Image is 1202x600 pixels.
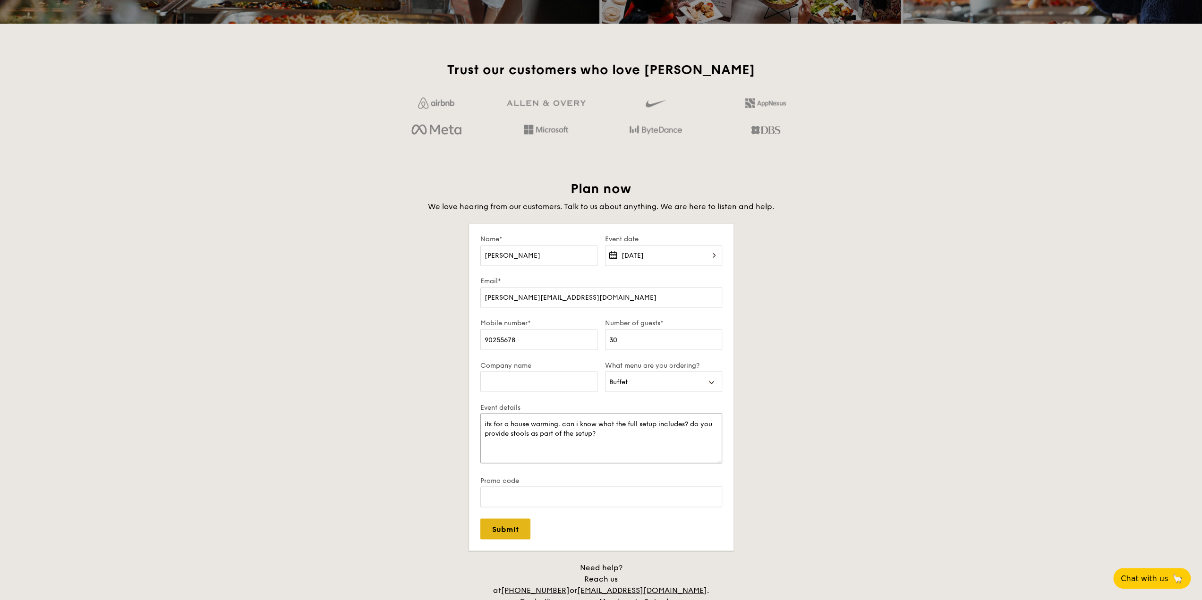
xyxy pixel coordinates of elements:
input: Submit [480,518,530,539]
span: Plan now [571,181,631,197]
img: dbs.a5bdd427.png [751,122,780,138]
label: Company name [480,361,597,369]
img: bytedance.dc5c0c88.png [630,122,682,138]
label: Event details [480,403,722,411]
label: Email* [480,277,722,285]
label: Name* [480,235,597,243]
img: Jf4Dw0UUCKFd4aYAAAAASUVORK5CYII= [418,97,454,109]
button: Chat with us🦙 [1113,568,1191,589]
img: gdlseuq06himwAAAABJRU5ErkJggg== [646,95,665,111]
textarea: Let us know details such as your venue address, event time, preferred menu, dietary requirements,... [480,413,722,463]
img: Hd4TfVa7bNwuIo1gAAAAASUVORK5CYII= [524,125,568,134]
a: [PHONE_NUMBER] [501,585,570,594]
h2: Trust our customers who love [PERSON_NAME] [385,61,817,78]
a: [EMAIL_ADDRESS][DOMAIN_NAME] [577,585,707,594]
label: Mobile number* [480,319,597,327]
img: meta.d311700b.png [411,122,461,138]
label: Promo code [480,476,722,484]
span: Chat with us [1121,574,1168,583]
label: What menu are you ordering? [605,361,722,369]
span: We love hearing from our customers. Talk to us about anything. We are here to listen and help. [428,202,774,211]
label: Number of guests* [605,319,722,327]
img: GRg3jHAAAAABJRU5ErkJggg== [507,100,586,106]
span: 🦙 [1172,573,1183,584]
label: Event date [605,235,722,243]
img: 2L6uqdT+6BmeAFDfWP11wfMG223fXktMZIL+i+lTG25h0NjUBKOYhdW2Kn6T+C0Q7bASH2i+1JIsIulPLIv5Ss6l0e291fRVW... [745,98,786,108]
